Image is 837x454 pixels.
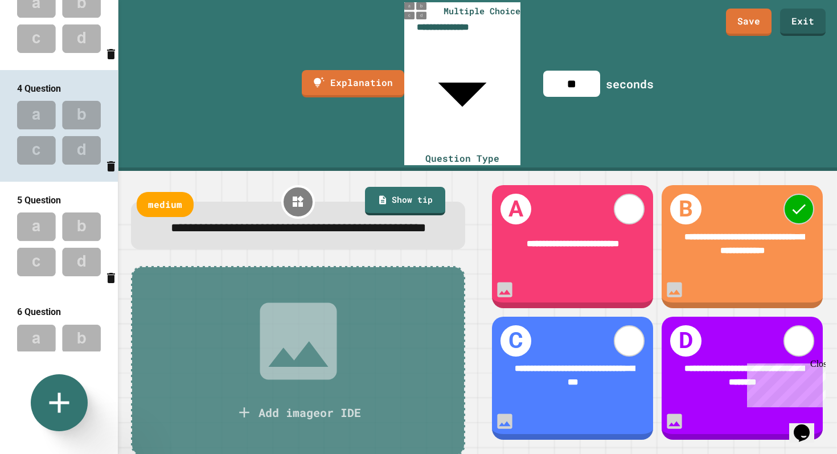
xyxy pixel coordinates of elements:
button: Delete question [104,266,118,288]
span: 5 Question [17,194,61,205]
img: multiple-choice-thumbnail.png [404,2,427,19]
span: Multiple Choice [444,5,520,18]
button: Delete question [104,154,118,176]
button: Delete question [104,43,118,64]
div: seconds [606,75,654,92]
span: 6 Question [17,306,61,317]
div: Add image or IDE [259,404,361,421]
span: 4 Question [17,83,61,93]
iframe: chat widget [742,359,826,407]
a: Explanation [302,70,404,97]
a: Save [726,9,772,36]
h1: C [500,325,532,357]
a: Show tip [365,187,445,215]
h1: A [500,194,532,225]
iframe: chat widget [789,408,826,443]
h1: D [670,325,701,357]
span: Question Type [425,152,499,164]
div: Chat with us now!Close [5,5,79,72]
h1: B [670,194,701,225]
a: Exit [780,9,826,36]
div: medium [137,192,194,217]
